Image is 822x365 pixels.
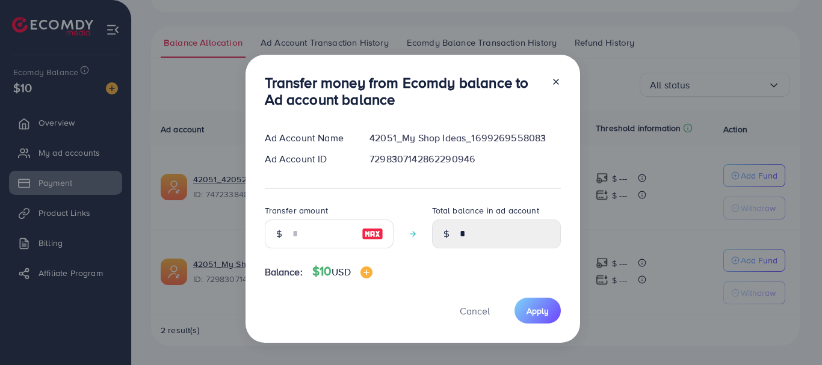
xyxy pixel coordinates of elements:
img: image [360,266,372,278]
span: Cancel [460,304,490,317]
label: Transfer amount [265,204,328,216]
div: 7298307142862290946 [360,152,570,166]
img: image [362,227,383,241]
button: Cancel [445,298,505,324]
div: Ad Account Name [255,131,360,145]
button: Apply [515,298,561,324]
span: USD [332,265,350,278]
div: Ad Account ID [255,152,360,166]
h4: $10 [312,264,372,279]
div: 42051_My Shop Ideas_1699269558083 [360,131,570,145]
span: Apply [527,305,549,317]
span: Balance: [265,265,303,279]
h3: Transfer money from Ecomdy balance to Ad account balance [265,74,542,109]
label: Total balance in ad account [432,204,539,216]
iframe: Chat [771,311,813,356]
